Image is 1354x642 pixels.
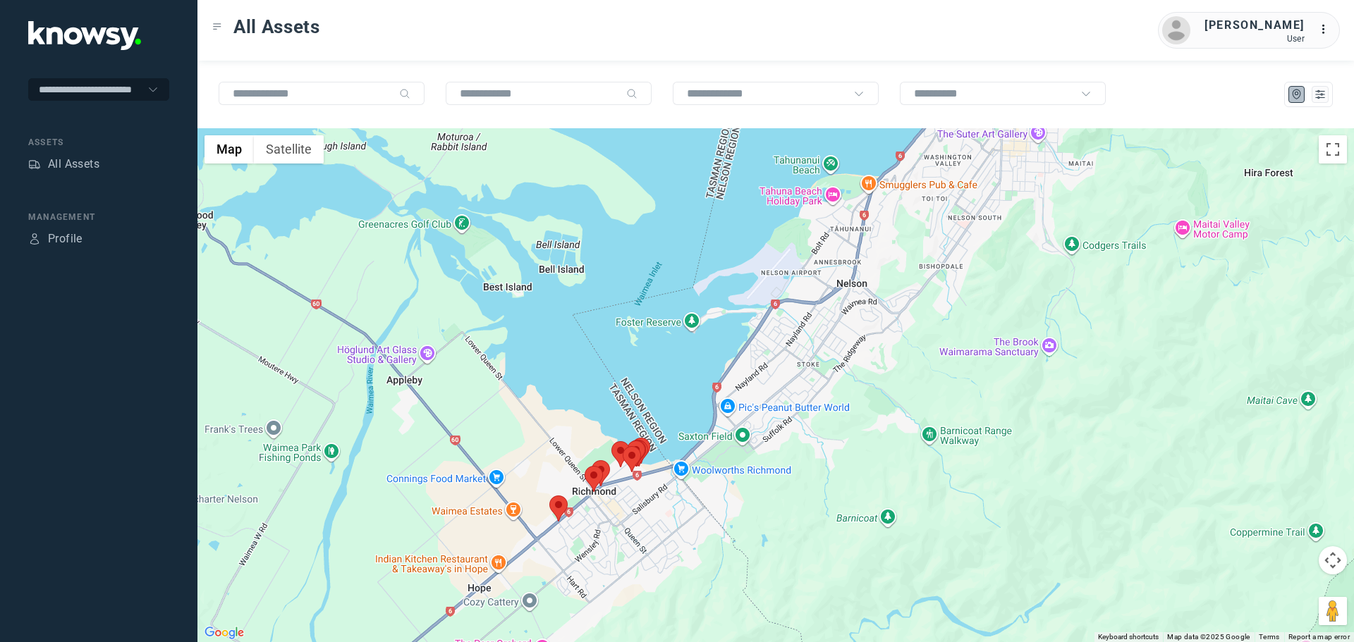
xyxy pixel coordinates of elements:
[212,22,222,32] div: Toggle Menu
[1291,88,1303,101] div: Map
[1204,34,1305,44] div: User
[28,230,83,247] a: ProfileProfile
[1098,632,1159,642] button: Keyboard shortcuts
[28,21,141,50] img: Application Logo
[233,14,320,39] span: All Assets
[254,135,324,163] button: Show satellite imagery
[1319,135,1347,163] button: Toggle fullscreen view
[28,158,41,171] div: Assets
[1319,21,1336,38] div: :
[1204,17,1305,34] div: [PERSON_NAME]
[399,88,410,99] div: Search
[1259,633,1280,641] a: Terms (opens in new tab)
[1319,597,1347,625] button: Drag Pegman onto the map to open Street View
[1319,546,1347,574] button: Map camera controls
[1162,16,1190,44] img: avatar.png
[28,136,169,149] div: Assets
[28,211,169,223] div: Management
[201,624,248,642] a: Open this area in Google Maps (opens a new window)
[1319,24,1334,35] tspan: ...
[28,233,41,245] div: Profile
[1167,633,1250,641] span: Map data ©2025 Google
[205,135,254,163] button: Show street map
[1319,21,1336,40] div: :
[626,88,638,99] div: Search
[1288,633,1350,641] a: Report a map error
[1314,88,1326,101] div: List
[48,156,99,173] div: All Assets
[48,230,83,247] div: Profile
[28,156,99,173] a: AssetsAll Assets
[201,624,248,642] img: Google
